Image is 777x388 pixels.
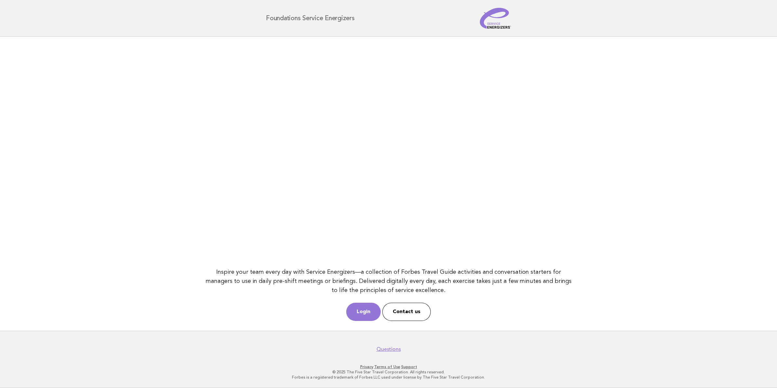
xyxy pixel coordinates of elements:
a: Login [346,303,381,321]
a: Privacy [360,365,373,369]
a: Terms of Use [374,365,400,369]
p: © 2025 The Five Star Travel Corporation. All rights reserved. [190,369,587,375]
p: · · [190,364,587,369]
img: Service Energizers [480,8,511,29]
a: Contact us [382,303,431,321]
a: Support [401,365,417,369]
h1: Foundations Service Energizers [266,15,355,21]
a: Questions [376,346,401,353]
p: Forbes is a registered trademark of Forbes LLC used under license by The Five Star Travel Corpora... [190,375,587,380]
p: Inspire your team every day with Service Energizers—a collection of Forbes Travel Guide activitie... [202,268,575,295]
iframe: YouTube video player [202,47,575,256]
